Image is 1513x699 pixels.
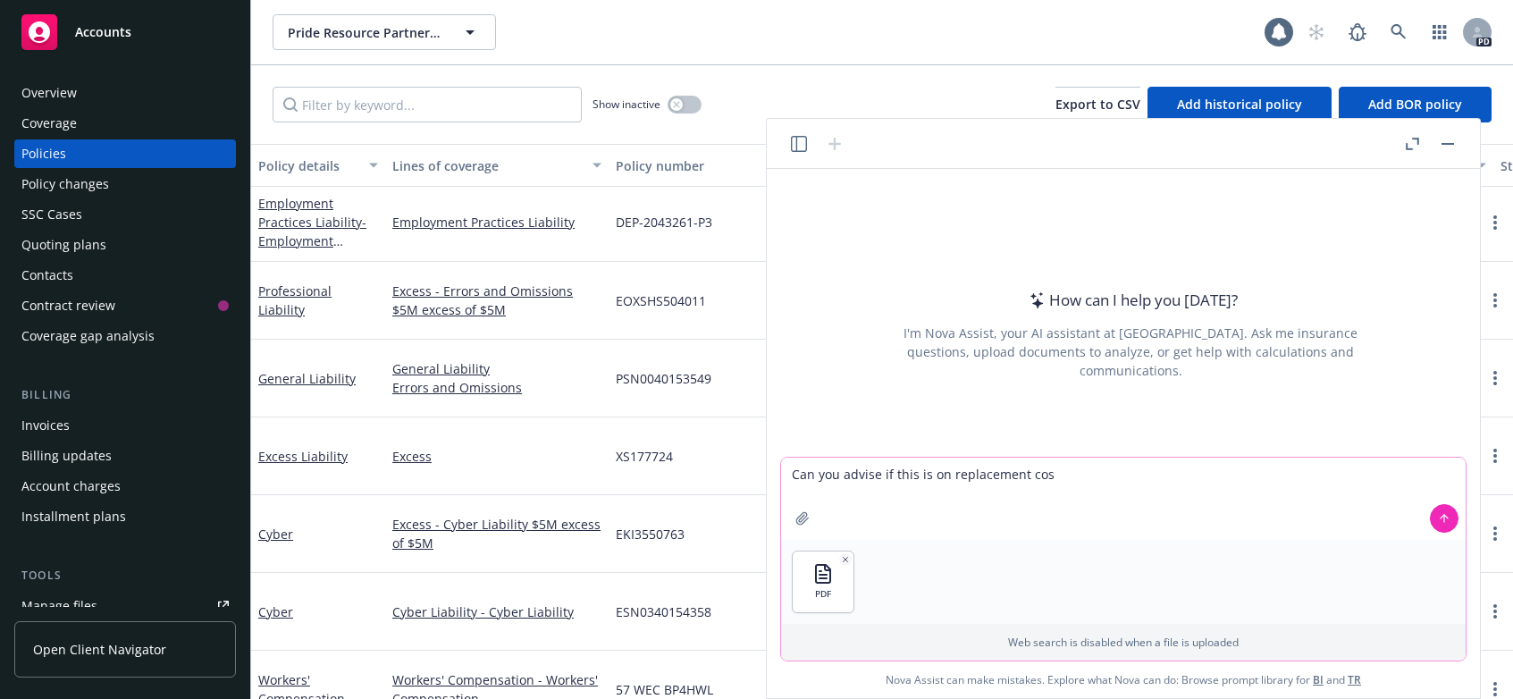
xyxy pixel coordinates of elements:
div: SSC Cases [21,200,82,229]
a: Errors and Omissions [392,378,601,397]
a: Switch app [1422,14,1458,50]
div: How can I help you [DATE]? [1024,289,1238,312]
span: DEP-2043261-P3 [616,213,712,232]
a: General Liability [258,370,356,387]
div: Quoting plans [21,231,106,259]
a: Report a Bug [1340,14,1375,50]
span: Pride Resource Partners LLC [288,23,442,42]
span: Open Client Navigator [33,640,166,659]
a: more [1484,601,1506,622]
button: Policy number [609,144,787,187]
a: Cyber [258,526,293,543]
p: Web search is disabled when a file is uploaded [792,635,1455,650]
div: Installment plans [21,502,126,531]
div: Contacts [21,261,73,290]
a: Coverage gap analysis [14,322,236,350]
textarea: Can you advise if this is on replacement cos [781,458,1466,540]
span: XS177724 [616,447,673,466]
a: Account charges [14,472,236,501]
a: SSC Cases [14,200,236,229]
a: Employment Practices Liability [258,195,366,268]
span: Accounts [75,25,131,39]
div: Policy changes [21,170,109,198]
span: Add historical policy [1177,96,1302,113]
button: Policy details [251,144,385,187]
a: more [1484,523,1506,544]
a: Search [1381,14,1416,50]
a: Policy changes [14,170,236,198]
a: more [1484,445,1506,467]
button: Export to CSV [1055,87,1140,122]
a: Excess Liability [258,448,348,465]
div: Overview [21,79,77,107]
a: Contract review [14,291,236,320]
a: Coverage [14,109,236,138]
div: Lines of coverage [392,156,582,175]
div: I'm Nova Assist, your AI assistant at [GEOGRAPHIC_DATA]. Ask me insurance questions, upload docum... [879,324,1382,380]
a: more [1484,290,1506,311]
a: Manage files [14,592,236,620]
a: Quoting plans [14,231,236,259]
div: Billing updates [21,442,112,470]
div: Invoices [21,411,70,440]
div: Policy number [616,156,761,175]
span: EKI3550763 [616,525,685,543]
div: Contract review [21,291,115,320]
a: Overview [14,79,236,107]
a: General Liability [392,359,601,378]
div: Manage files [21,592,97,620]
span: Show inactive [593,97,660,112]
a: Policies [14,139,236,168]
a: Excess [392,447,601,466]
a: Accounts [14,7,236,57]
span: Add BOR policy [1368,96,1462,113]
div: Account charges [21,472,121,501]
input: Filter by keyword... [273,87,582,122]
span: 57 WEC BP4HWL [616,680,713,699]
div: Tools [14,567,236,585]
span: ESN0340154358 [616,602,711,621]
button: PDF [793,552,853,612]
a: Excess - Cyber Liability $5M excess of $5M [392,515,601,552]
a: Employment Practices Liability [392,213,601,232]
a: Excess - Errors and Omissions $5M excess of $5M [392,282,601,319]
span: - Employment Practices Liability [258,214,366,268]
button: Add historical policy [1147,87,1332,122]
a: Billing updates [14,442,236,470]
span: EOXSHS504011 [616,291,706,310]
div: Billing [14,386,236,404]
button: Pride Resource Partners LLC [273,14,496,50]
div: Coverage gap analysis [21,322,155,350]
a: Start snowing [1299,14,1334,50]
span: Nova Assist can make mistakes. Explore what Nova can do: Browse prompt library for and [886,661,1361,698]
a: Cyber Liability - Cyber Liability [392,602,601,621]
div: Policies [21,139,66,168]
div: Coverage [21,109,77,138]
a: Installment plans [14,502,236,531]
a: Professional Liability [258,282,332,318]
button: Lines of coverage [385,144,609,187]
span: Export to CSV [1055,96,1140,113]
a: Contacts [14,261,236,290]
button: Add BOR policy [1339,87,1492,122]
span: PSN0040153549 [616,369,711,388]
span: PDF [815,588,831,600]
a: Invoices [14,411,236,440]
a: BI [1313,672,1324,687]
a: more [1484,212,1506,233]
div: Policy details [258,156,358,175]
a: more [1484,367,1506,389]
a: TR [1348,672,1361,687]
a: Cyber [258,603,293,620]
